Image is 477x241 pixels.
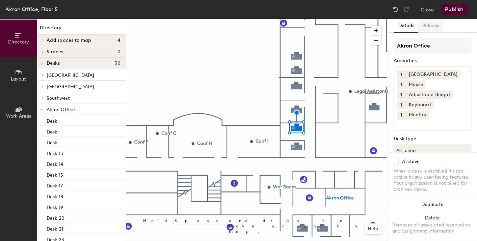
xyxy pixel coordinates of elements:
button: Publish [441,4,468,15]
button: 1 [397,100,406,109]
button: DeleteRemoves all associated reservation and assignment information [388,211,477,241]
span: [GEOGRAPHIC_DATA] [47,84,94,90]
div: Desk Type [394,136,472,142]
div: Archive [402,159,420,164]
p: Desk [47,116,57,124]
img: Undo [392,6,399,13]
span: 0 [117,49,121,55]
button: Help [365,223,381,234]
button: Details [394,19,418,33]
span: 1 [401,101,402,109]
div: Monitor [406,111,429,119]
button: 1 [397,80,406,89]
div: [GEOGRAPHIC_DATA] [406,70,460,79]
span: Directory [8,39,29,45]
span: 50 [114,61,121,66]
span: Southwest [47,95,70,101]
span: 1 [401,91,402,98]
button: Assigned [394,144,472,156]
span: Layout [11,76,26,82]
span: Spaces [47,49,63,55]
div: Keyboard [406,100,434,109]
h1: Directory [37,24,126,35]
p: Desk 18 [47,192,63,200]
div: When a desk is archived it's not active in any user-facing features. Your organization is not bil... [394,168,472,192]
span: 1 [401,112,402,119]
span: Work Areas [6,113,31,119]
div: Removes all associated reservation and assignment information [392,222,473,234]
span: [GEOGRAPHIC_DATA] [47,72,94,78]
span: Add spaces to map [47,38,91,43]
p: Desk 17 [47,181,63,189]
span: 1 [401,81,402,88]
div: Amenities [394,58,472,63]
button: Duplicate [388,198,477,211]
p: Desk 19 [47,203,63,210]
p: Desk [47,138,57,146]
span: Desks [47,61,60,66]
span: 4 [117,38,121,43]
p: Desk [47,127,57,135]
button: 1 [397,70,406,79]
button: 1 [397,90,406,99]
button: 1 [397,111,406,119]
p: Desk 13 [47,149,63,156]
p: Desk 20 [47,213,64,221]
p: Desk 15 [47,170,63,178]
span: 1 [401,71,402,78]
p: Desk 14 [47,159,63,167]
span: Akron Office [47,107,75,113]
div: Akron Office, Floor 5 [5,5,58,13]
div: Adjustable Height [406,90,453,99]
div: Mouse [406,80,426,89]
img: Redo [403,6,410,13]
button: Close [421,4,434,15]
button: Policies [418,19,443,33]
p: Desk 21 [47,224,63,232]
